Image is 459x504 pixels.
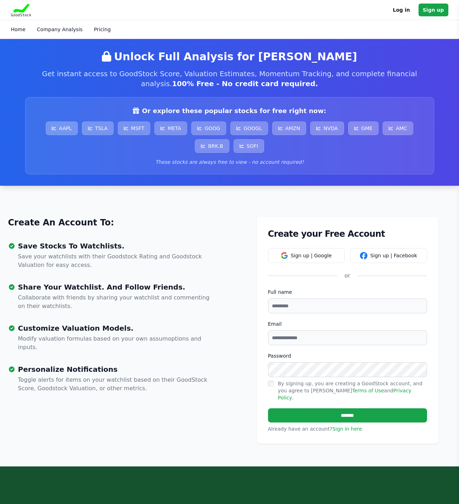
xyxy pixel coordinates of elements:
[337,271,357,280] div: or
[94,27,111,32] a: Pricing
[310,122,344,135] a: NVDA
[230,122,268,135] a: GOOGL
[272,122,306,135] a: AMZN
[18,376,215,393] p: Toggle alerts for items on your watchlist based on their GoodStock Score, Goodstock Valuation, or...
[18,366,215,373] h3: Personalize Notifications
[118,122,150,135] a: MSFT
[18,325,215,332] h3: Customize Valuation Models.
[154,122,187,135] a: META
[46,122,78,135] a: AAPL
[18,242,215,250] h3: Save Stocks To Watchlists.
[383,122,413,135] a: AMC
[11,4,32,16] img: Goodstock Logo
[82,122,114,135] a: TSLA
[268,352,427,359] label: Password
[191,122,226,135] a: GOOG
[18,293,215,310] p: Collaborate with friends by sharing your watchlist and commenting on their watchlists.
[268,425,427,432] p: Already have an account?
[348,122,379,135] a: GME
[234,139,264,153] a: SOFI
[332,426,362,432] a: Sign in here
[268,289,427,296] label: Full name
[37,27,83,32] a: Company Analysis
[25,69,434,89] p: Get instant access to GoodStock Score, Valuation Estimates, Momentum Tracking, and complete finan...
[18,284,215,291] h3: Share Your Watchlist. And Follow Friends.
[419,4,448,16] a: Sign up
[142,106,326,116] span: Or explore these popular stocks for free right now:
[11,27,26,32] a: Home
[8,217,114,228] a: Create An Account To:
[393,6,410,14] a: Log in
[268,320,427,327] label: Email
[25,50,434,63] h2: Unlock Full Analysis for [PERSON_NAME]
[195,139,229,153] a: BRK.B
[350,248,427,263] button: Sign up | Facebook
[352,388,384,393] a: Terms of Use
[18,252,215,269] p: Save your watchlists with their Goodstock Rating and Goodstock Valuation for easy access.
[268,228,427,240] h1: Create your Free Account
[18,335,215,352] p: Modify valuation formulas based on your own assumoptions and inputs.
[172,79,318,88] span: 100% Free - No credit card required.
[268,248,345,263] button: Sign up | Google
[278,381,422,401] label: By signing up, you are creating a GoodStock account, and you agree to [PERSON_NAME] and .
[34,158,425,166] p: These stocks are always free to view - no account required!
